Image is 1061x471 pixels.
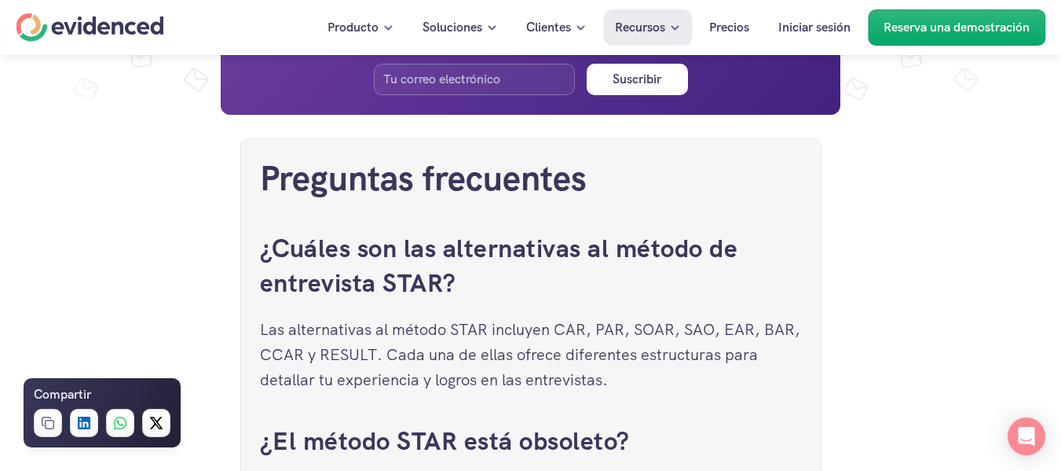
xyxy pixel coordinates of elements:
[526,19,571,35] font: Clientes
[34,386,91,403] font: Compartir
[697,9,761,46] a: Precios
[260,425,630,458] a: ¿El método STAR está obsoleto?
[868,9,1045,46] a: Reserva una demostración
[327,19,379,35] font: Producto
[260,156,587,201] a: Preguntas frecuentes
[423,19,482,35] font: Soluciones
[615,19,665,35] font: Recursos
[1008,418,1045,455] div: Abrir Intercom Messenger
[260,232,745,300] a: ¿Cuáles son las alternativas al método de entrevista STAR?
[884,19,1030,35] font: Reserva una demostración
[778,19,851,35] font: Iniciar sesión
[766,9,862,46] a: Iniciar sesión
[260,319,804,390] font: Las alternativas al método STAR incluyen CAR, PAR, SOAR, SAO, EAR, BAR, CCAR y RESULT. Cada una d...
[709,19,749,35] font: Precios
[16,13,163,42] a: Hogar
